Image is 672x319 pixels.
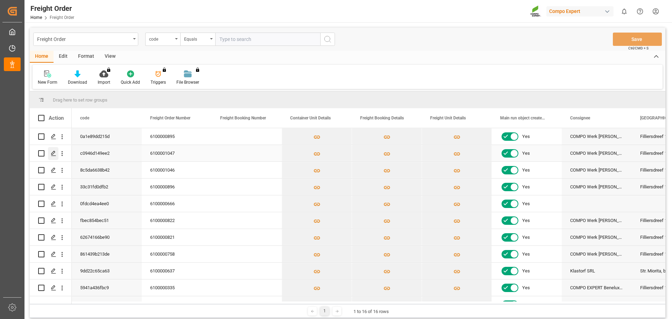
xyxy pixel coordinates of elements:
div: COMPO EXPERT Benelux N.V., COMPO Benelux N.V., COMPO EXPERT Benelux N.V. [562,279,632,296]
div: 6100000895 [142,128,212,145]
div: COMPO EXPERT Benelux N.V., CE_BENELUX, COMPO EXPERT Benelux N.V. [562,296,632,313]
span: code [80,116,89,120]
div: COMPO Werk [PERSON_NAME], COMPO Benelux N.V. [562,179,632,195]
div: Quick Add [121,79,140,85]
div: Action [49,115,64,121]
div: COMPO Werk [PERSON_NAME], COMPO Benelux N.V. [562,162,632,178]
div: 5941a436fbc9 [72,279,142,296]
div: Edit [54,51,73,63]
div: Press SPACE to select this row. [30,145,72,162]
div: 8c5da6638b42 [72,162,142,178]
div: 1 [320,307,329,315]
div: 6100001046 [142,162,212,178]
div: 6100000335 [142,279,212,296]
span: Yes [522,229,530,245]
button: open menu [33,33,138,46]
div: Press SPACE to select this row. [30,162,72,179]
div: COMPO Werk [PERSON_NAME], COMPO Benelux N.V. [562,212,632,229]
span: Yes [522,179,530,195]
div: 6100000758 [142,246,212,262]
div: 6100000637 [142,263,212,279]
div: Freight Order [37,34,131,43]
div: Format [73,51,99,63]
div: Press SPACE to select this row. [30,279,72,296]
span: Yes [522,162,530,178]
div: Freight Order [30,3,74,14]
div: COMPO Werk [PERSON_NAME], COMPO Benelux N.V. [562,246,632,262]
span: Container Unit Details [290,116,331,120]
span: Yes [522,196,530,212]
div: Download [68,79,87,85]
div: 0a1e89dd215d [72,128,142,145]
span: Ctrl/CMD + S [628,46,649,51]
div: 1 to 16 of 16 rows [353,308,389,315]
div: COMPO Werk [PERSON_NAME], COMPO Benelux N.V. [562,128,632,145]
div: fbec854bec51 [72,212,142,229]
span: Yes [522,263,530,279]
div: Press SPACE to select this row. [30,263,72,279]
div: Press SPACE to select this row. [30,195,72,212]
div: 861439b213de [72,246,142,262]
div: 0fdcd4ea4ee0 [72,195,142,212]
span: Consignee [570,116,590,120]
div: code [149,34,173,42]
div: COMPO Werk [PERSON_NAME], COMPO Benelux N.V. [562,145,632,161]
div: 9dd22c65ca63 [72,263,142,279]
span: Freight Unit Details [430,116,466,120]
div: Home [30,51,54,63]
div: Press SPACE to select this row. [30,179,72,195]
div: 6100000337 [142,296,212,313]
div: New Form [38,79,57,85]
span: Freight Booking Number [220,116,266,120]
div: 62674166be90 [72,229,142,245]
button: search button [320,33,335,46]
button: Save [613,33,662,46]
div: 6100001047 [142,145,212,161]
div: Klastorf SRL [562,263,632,279]
div: 6100000666 [142,195,212,212]
a: Home [30,15,42,20]
div: Press SPACE to select this row. [30,212,72,229]
span: Yes [522,213,530,229]
div: View [99,51,121,63]
div: f4343eb2ce56 [72,296,142,313]
div: COMPO Werk [PERSON_NAME], COMPO Benelux N.V. [562,229,632,245]
div: Press SPACE to select this row. [30,128,72,145]
span: Freight Order Number [150,116,190,120]
div: 33c31fd0dfb2 [72,179,142,195]
span: Freight Booking Details [360,116,404,120]
div: Equals [184,34,208,42]
div: Press SPACE to select this row. [30,296,72,313]
div: 6100000821 [142,229,212,245]
div: Press SPACE to select this row. [30,246,72,263]
div: 6100000896 [142,179,212,195]
div: c0946d149ee2 [72,145,142,161]
div: 6100000822 [142,212,212,229]
span: Main run object created Status [500,116,547,120]
button: open menu [180,33,215,46]
input: Type to search [215,33,320,46]
div: Press SPACE to select this row. [30,229,72,246]
span: Drag here to set row groups [53,97,107,103]
span: Yes [522,297,530,313]
span: Yes [522,129,530,145]
span: Yes [522,246,530,262]
span: Yes [522,280,530,296]
span: Yes [522,145,530,161]
button: open menu [145,33,180,46]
